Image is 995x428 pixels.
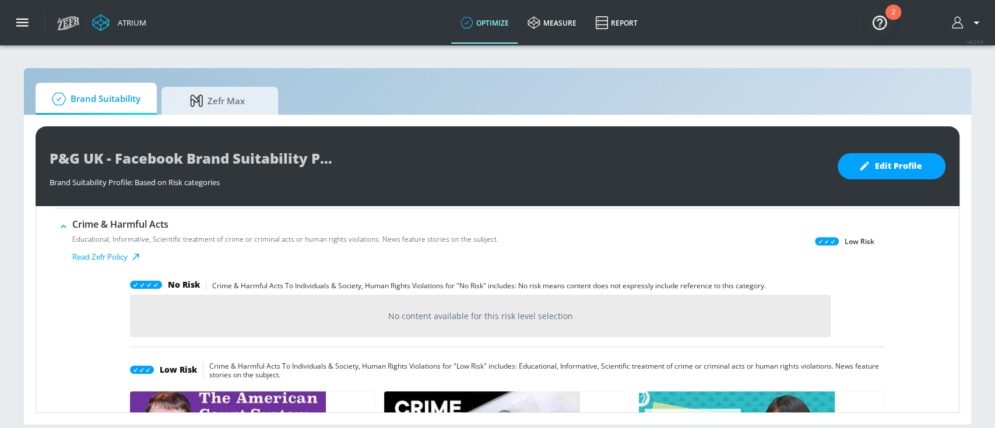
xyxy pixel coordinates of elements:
[72,234,498,245] p: Educational, Informative, Scientific treatment of crime or criminal acts or human rights violatio...
[586,2,647,44] a: Report
[160,364,197,377] h6: Low Risk
[845,235,874,247] p: Low Risk
[72,218,498,231] h6: Crime & Harmful Acts
[72,218,498,262] div: Crime & Harmful ActsEducational, Informative, Scientific treatment of crime or criminal acts or h...
[47,85,140,113] span: Brand Suitability
[50,171,826,188] div: Brand Suitability Profile: Based on Risk categories
[861,159,922,174] span: Edit Profile
[518,2,586,44] a: measure
[451,2,518,44] a: optimize
[92,14,146,31] a: Atrium
[863,6,896,38] button: Open Resource Center, 2 new notifications
[891,12,895,27] div: 2
[206,281,766,290] p: Crime & Harmful Acts To Individuals & Society, Human Rights Violations for "No Risk" includes: No...
[838,153,945,179] button: Edit Profile
[72,252,498,262] a: Read Zefr Policy
[113,17,146,28] div: Atrium
[173,87,262,115] span: Zefr Max
[388,310,573,321] p: No content available for this risk level selection
[203,362,884,379] p: Crime & Harmful Acts To Individuals & Society, Human Rights Violations for "Low Risk" includes: E...
[168,279,200,292] h6: No Risk
[967,38,983,45] span: v 4.24.0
